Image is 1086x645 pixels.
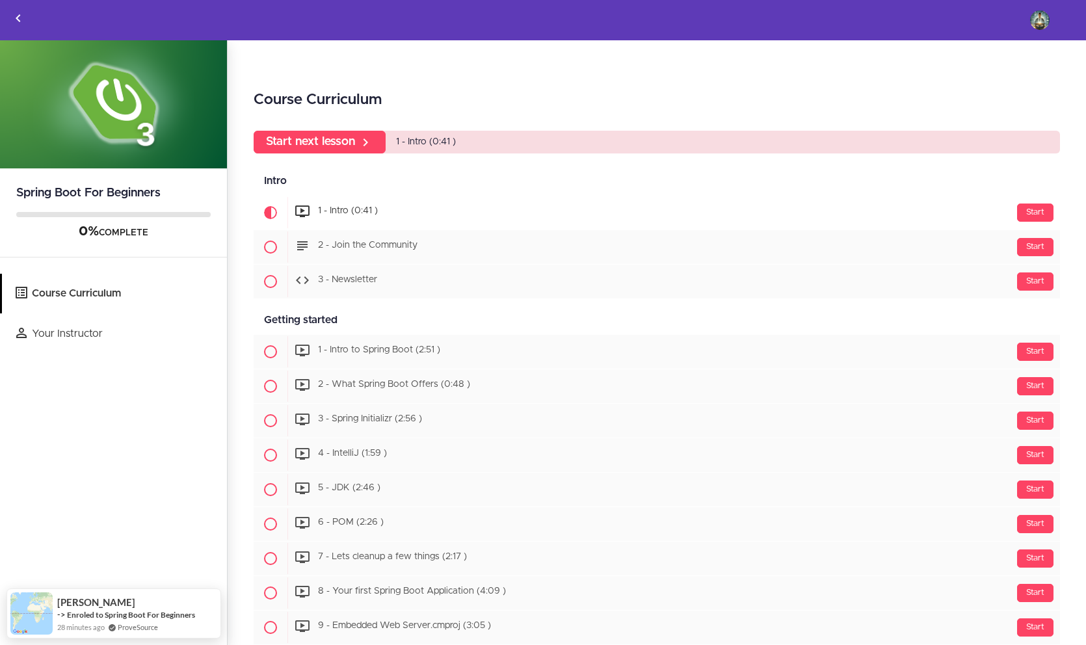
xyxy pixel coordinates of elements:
div: Start [1017,272,1053,291]
span: 28 minutes ago [57,622,105,633]
span: 3 - Spring Initializr (2:56 ) [318,415,422,424]
svg: Back to courses [10,10,26,26]
div: Start [1017,343,1053,361]
a: Start 4 - IntelliJ (1:59 ) [254,438,1060,472]
a: Start 2 - What Spring Boot Offers (0:48 ) [254,369,1060,403]
span: 8 - Your first Spring Boot Application (4:09 ) [318,587,506,596]
a: Start 5 - JDK (2:46 ) [254,473,1060,507]
span: 3 - Newsletter [318,276,377,285]
a: Start 3 - Newsletter [254,265,1060,298]
img: provesource social proof notification image [10,592,53,635]
span: 1 - Intro (0:41 ) [318,207,378,216]
span: Current item [254,196,287,230]
div: COMPLETE [16,224,211,241]
a: Start 8 - Your first Spring Boot Application (4:09 ) [254,576,1060,610]
div: Start [1017,584,1053,602]
div: Start [1017,618,1053,637]
a: Start next lesson [254,131,386,153]
div: Start [1017,549,1053,568]
a: Enroled to Spring Boot For Beginners [67,609,195,620]
h2: Course Curriculum [254,89,1060,111]
span: 2 - What Spring Boot Offers (0:48 ) [318,380,470,389]
a: Start 3 - Spring Initializr (2:56 ) [254,404,1060,438]
span: 2 - Join the Community [318,241,417,250]
a: Start 9 - Embedded Web Server.cmproj (3:05 ) [254,611,1060,644]
span: 6 - POM (2:26 ) [318,518,384,527]
div: Start [1017,238,1053,256]
div: Start [1017,515,1053,533]
div: Start [1017,377,1053,395]
div: Start [1017,204,1053,222]
span: [PERSON_NAME] [57,597,135,608]
span: 0% [79,225,99,238]
span: 4 - IntelliJ (1:59 ) [318,449,387,458]
div: Start [1017,480,1053,499]
span: 1 - Intro to Spring Boot (2:51 ) [318,346,440,355]
div: Intro [254,166,1060,196]
span: 5 - JDK (2:46 ) [318,484,380,493]
a: Current item Start 1 - Intro (0:41 ) [254,196,1060,230]
a: Back to courses [1,1,36,40]
span: 1 - Intro (0:41 ) [396,137,456,146]
img: pateldarshan126@gmail.com [1030,10,1050,30]
a: ProveSource [118,622,158,633]
div: Start [1017,446,1053,464]
div: Start [1017,412,1053,430]
a: Start 7 - Lets cleanup a few things (2:17 ) [254,542,1060,575]
span: 7 - Lets cleanup a few things (2:17 ) [318,553,467,562]
div: Getting started [254,306,1060,335]
a: Your Instructor [2,314,227,354]
a: Start 6 - POM (2:26 ) [254,507,1060,541]
a: Course Curriculum [2,274,227,313]
span: -> [57,609,66,620]
a: Start 1 - Intro to Spring Boot (2:51 ) [254,335,1060,369]
a: Start 2 - Join the Community [254,230,1060,264]
span: 9 - Embedded Web Server.cmproj (3:05 ) [318,622,491,631]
